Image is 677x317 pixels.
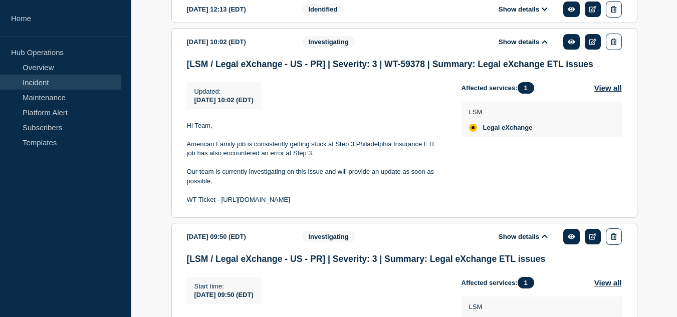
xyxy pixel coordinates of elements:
[194,282,254,290] p: Start time :
[187,59,622,70] h3: [LSM / Legal eXchange - US - PR] | Severity: 3 | WT-59378 | Summary: Legal eXchange ETL issues
[462,82,539,94] span: Affected services:
[187,140,445,158] p: American Family job is consistently getting stuck at Step 3.Philadelphia Insurance ETL job has al...
[187,121,445,130] p: Hi Team,
[194,88,254,95] p: Updated :
[462,277,539,288] span: Affected services:
[187,195,445,204] p: WT Ticket - [URL][DOMAIN_NAME]
[469,303,533,310] p: LSM
[187,167,445,186] p: Our team is currently investigating on this issue and will provide an update as soon as possible.
[187,254,622,264] h3: [LSM / Legal eXchange - US - PR] | Severity: 3 | Summary: Legal eXchange ETL issues
[496,38,551,46] button: Show details
[518,277,534,288] span: 1
[518,82,534,94] span: 1
[594,277,622,288] button: View all
[194,291,254,298] span: [DATE] 09:50 (EDT)
[187,1,287,18] div: [DATE] 12:13 (EDT)
[496,5,551,14] button: Show details
[469,108,533,116] p: LSM
[194,96,254,104] span: [DATE] 10:02 (EDT)
[594,82,622,94] button: View all
[302,4,344,15] span: Identified
[187,228,287,245] div: [DATE] 09:50 (EDT)
[187,34,287,50] div: [DATE] 10:02 (EDT)
[483,124,533,132] span: Legal eXchange
[469,124,477,132] div: affected
[302,36,355,48] span: Investigating
[496,232,551,241] button: Show details
[302,231,355,242] span: Investigating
